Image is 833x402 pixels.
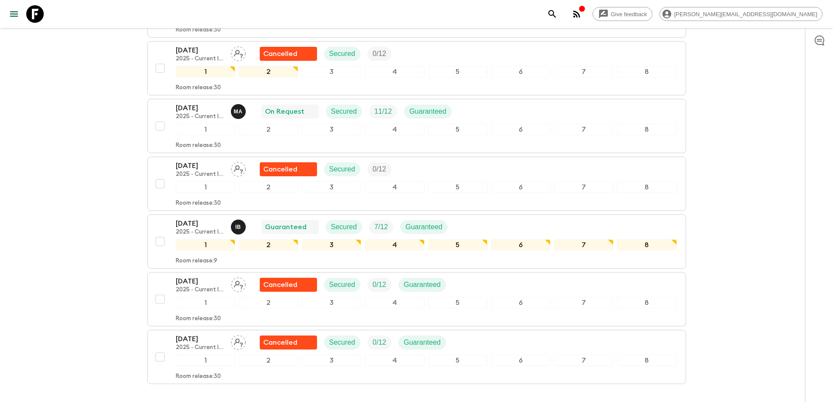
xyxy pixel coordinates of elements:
button: IB [231,220,247,234]
p: Cancelled [263,337,297,348]
div: 8 [617,66,676,77]
p: Guaranteed [404,337,441,348]
div: 5 [428,355,488,366]
div: Trip Fill [367,47,391,61]
p: 0 / 12 [373,49,386,59]
p: Room release: 30 [176,142,221,149]
div: Trip Fill [367,278,391,292]
div: 8 [617,124,676,135]
div: 3 [302,355,361,366]
p: 2025 - Current Itinerary [176,171,224,178]
div: 6 [491,182,551,193]
p: Cancelled [263,49,297,59]
p: 0 / 12 [373,337,386,348]
div: 6 [491,297,551,308]
div: 4 [365,182,424,193]
p: On Request [265,106,304,117]
div: 2 [239,239,298,251]
button: menu [5,5,23,23]
div: 5 [428,124,488,135]
p: Cancelled [263,164,297,175]
div: 5 [428,239,488,251]
div: 7 [554,355,613,366]
div: 8 [617,239,676,251]
div: 1 [176,124,235,135]
p: Room release: 30 [176,27,221,34]
p: [DATE] [176,103,224,113]
div: 4 [365,239,424,251]
div: 5 [428,297,488,308]
p: 0 / 12 [373,280,386,290]
div: 2 [239,182,298,193]
p: 7 / 12 [374,222,388,232]
div: 1 [176,239,235,251]
p: Room release: 30 [176,315,221,322]
button: [DATE]2025 - Current ItineraryAssign pack leaderFlash Pack cancellationSecuredTrip Fill12345678Ro... [147,157,686,211]
span: Ivica Burić [231,222,247,229]
div: Flash Pack cancellation [260,278,317,292]
button: [DATE]2025 - Current ItineraryMargareta Andrea VrkljanOn RequestSecuredTrip FillGuaranteed1234567... [147,99,686,153]
div: 7 [554,66,613,77]
div: 8 [617,355,676,366]
div: 5 [428,66,488,77]
a: Give feedback [593,7,652,21]
p: Guaranteed [409,106,446,117]
div: 4 [365,297,424,308]
p: Guaranteed [265,222,307,232]
div: 7 [554,124,613,135]
button: search adventures [544,5,561,23]
div: 5 [428,182,488,193]
p: [DATE] [176,218,224,229]
button: [DATE]2025 - Current ItineraryAssign pack leaderFlash Pack cancellationSecuredTrip FillGuaranteed... [147,272,686,326]
p: Guaranteed [404,280,441,290]
p: I B [235,224,241,231]
p: Room release: 30 [176,200,221,207]
p: Room release: 30 [176,84,221,91]
div: Trip Fill [369,220,393,234]
p: [DATE] [176,276,224,287]
button: [DATE]2025 - Current ItineraryIvica BurićGuaranteedSecuredTrip FillGuaranteed12345678Room release:9 [147,214,686,269]
p: [DATE] [176,161,224,171]
div: Trip Fill [369,105,397,119]
div: Secured [326,220,362,234]
span: Give feedback [606,11,652,17]
span: [PERSON_NAME][EMAIL_ADDRESS][DOMAIN_NAME] [669,11,822,17]
div: 6 [491,355,551,366]
p: Secured [329,280,356,290]
div: Trip Fill [367,336,391,350]
div: [PERSON_NAME][EMAIL_ADDRESS][DOMAIN_NAME] [659,7,823,21]
p: 2025 - Current Itinerary [176,56,224,63]
p: Secured [329,164,356,175]
div: 7 [554,182,613,193]
div: 6 [491,66,551,77]
span: Margareta Andrea Vrkljan [231,107,247,114]
button: [DATE]2025 - Current ItineraryAssign pack leaderFlash Pack cancellationSecuredTrip Fill12345678Ro... [147,41,686,95]
p: 2025 - Current Itinerary [176,113,224,120]
button: MA [231,104,247,119]
p: Secured [329,49,356,59]
span: Assign pack leader [231,49,246,56]
p: Cancelled [263,280,297,290]
p: Secured [331,106,357,117]
div: 1 [176,355,235,366]
p: 2025 - Current Itinerary [176,229,224,236]
div: 3 [302,66,361,77]
div: 1 [176,297,235,308]
div: Secured [324,162,361,176]
span: Assign pack leader [231,164,246,171]
div: 7 [554,239,613,251]
p: Secured [331,222,357,232]
button: [DATE]2025 - Current ItineraryAssign pack leaderFlash Pack cancellationSecuredTrip FillGuaranteed... [147,330,686,384]
div: Secured [324,336,361,350]
p: 2025 - Current Itinerary [176,287,224,294]
div: Secured [326,105,362,119]
span: Assign pack leader [231,280,246,287]
p: Room release: 9 [176,258,217,265]
div: 4 [365,355,424,366]
p: 11 / 12 [374,106,392,117]
p: Room release: 30 [176,373,221,380]
div: Trip Fill [367,162,391,176]
div: 1 [176,66,235,77]
div: 3 [302,297,361,308]
div: 2 [239,355,298,366]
